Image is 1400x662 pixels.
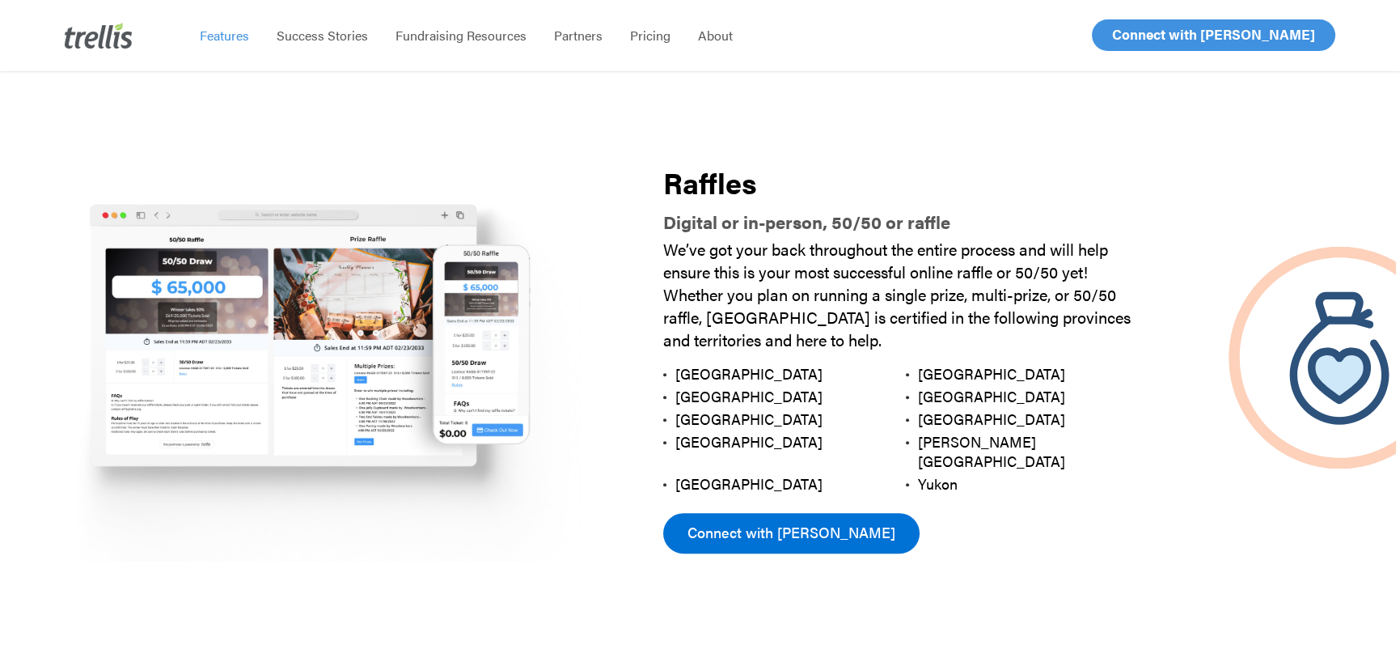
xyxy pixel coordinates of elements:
[616,28,684,44] a: Pricing
[675,363,823,384] span: [GEOGRAPHIC_DATA]
[675,409,823,429] span: [GEOGRAPHIC_DATA]
[918,409,1065,429] span: [GEOGRAPHIC_DATA]
[918,431,1065,471] span: [PERSON_NAME][GEOGRAPHIC_DATA]
[1092,19,1335,51] a: Connect with [PERSON_NAME]
[663,161,757,203] strong: Raffles
[698,26,733,45] span: About
[918,386,1065,406] span: [GEOGRAPHIC_DATA]
[277,26,368,45] span: Success Stories
[1112,24,1315,44] span: Connect with [PERSON_NAME]
[200,26,249,45] span: Features
[687,521,895,544] span: Connect with [PERSON_NAME]
[675,473,823,494] span: [GEOGRAPHIC_DATA]
[918,363,1065,384] span: [GEOGRAPHIC_DATA]
[675,431,823,452] span: [GEOGRAPHIC_DATA]
[663,513,920,554] a: Connect with [PERSON_NAME]
[663,209,950,234] strong: Digital or in-person, 50/50 or raffle
[675,386,823,406] span: [GEOGRAPHIC_DATA]
[186,28,263,44] a: Features
[684,28,747,44] a: About
[382,28,540,44] a: Fundraising Resources
[630,26,670,45] span: Pricing
[395,26,527,45] span: Fundraising Resources
[65,23,133,49] img: Trellis
[554,26,603,45] span: Partners
[918,473,958,494] span: Yukon
[263,28,382,44] a: Success Stories
[663,237,1131,351] span: We’ve got your back throughout the entire process and will help ensure this is your most successf...
[540,28,616,44] a: Partners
